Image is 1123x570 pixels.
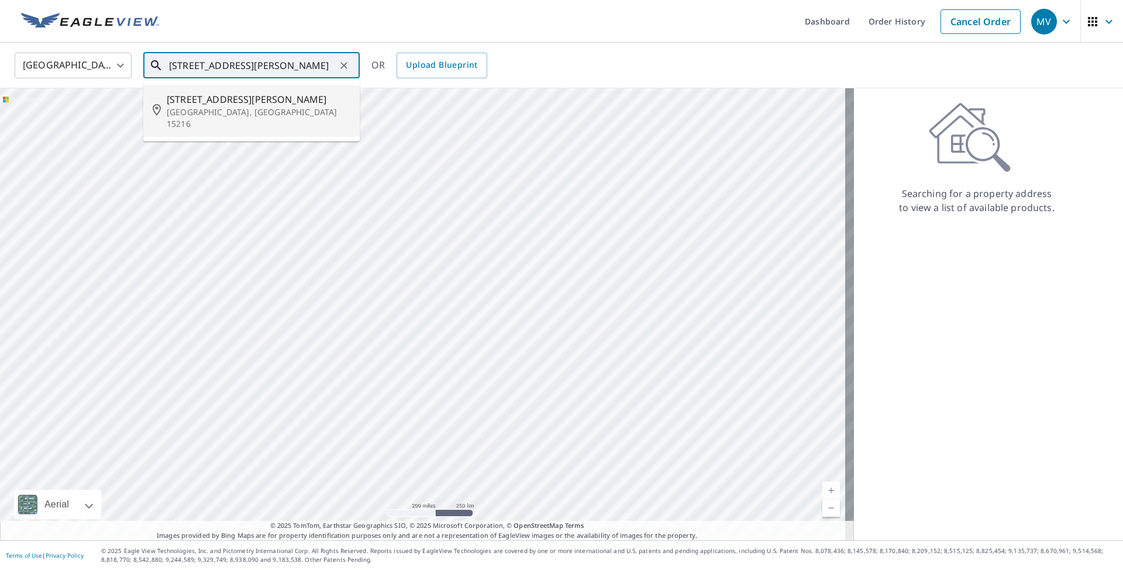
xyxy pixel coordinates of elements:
div: Aerial [41,490,73,519]
button: Clear [336,57,352,74]
div: Aerial [14,490,101,519]
span: © 2025 TomTom, Earthstar Geographics SIO, © 2025 Microsoft Corporation, © [270,521,584,531]
p: © 2025 Eagle View Technologies, Inc. and Pictometry International Corp. All Rights Reserved. Repo... [101,547,1117,564]
div: MV [1031,9,1057,34]
p: [GEOGRAPHIC_DATA], [GEOGRAPHIC_DATA] 15216 [167,106,350,130]
div: [GEOGRAPHIC_DATA] [15,49,132,82]
div: OR [371,53,487,78]
p: Searching for a property address to view a list of available products. [898,186,1055,215]
a: Privacy Policy [46,551,84,559]
a: Terms of Use [6,551,42,559]
span: Upload Blueprint [406,58,477,72]
a: Current Level 5, Zoom Out [822,499,840,517]
a: Cancel Order [941,9,1021,34]
img: EV Logo [21,13,159,30]
input: Search by address or latitude-longitude [169,49,336,82]
a: Upload Blueprint [397,53,487,78]
a: OpenStreetMap [514,521,563,530]
span: [STREET_ADDRESS][PERSON_NAME] [167,92,350,106]
p: | [6,552,84,559]
a: Terms [565,521,584,530]
a: Current Level 5, Zoom In [822,482,840,499]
